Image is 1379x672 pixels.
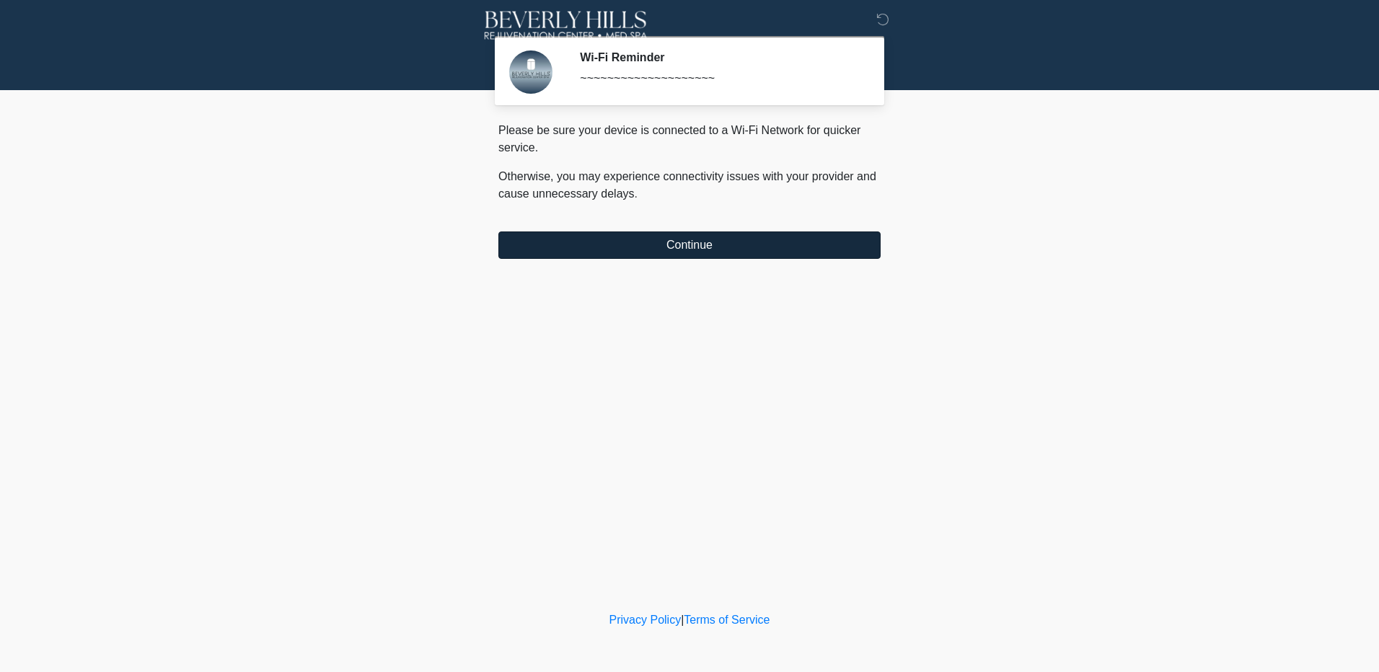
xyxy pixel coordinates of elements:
[498,122,881,156] p: Please be sure your device is connected to a Wi-Fi Network for quicker service.
[580,50,859,64] h2: Wi-Fi Reminder
[580,70,859,87] div: ~~~~~~~~~~~~~~~~~~~~
[498,168,881,203] p: Otherwise, you may experience connectivity issues with your provider and cause unnecessary delays
[681,614,684,626] a: |
[635,187,638,200] span: .
[684,614,770,626] a: Terms of Service
[484,11,648,40] img: Beverly Hills Rejuvenation Center - Frisco & Highland Park Logo
[498,231,881,259] button: Continue
[509,50,552,94] img: Agent Avatar
[609,614,682,626] a: Privacy Policy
